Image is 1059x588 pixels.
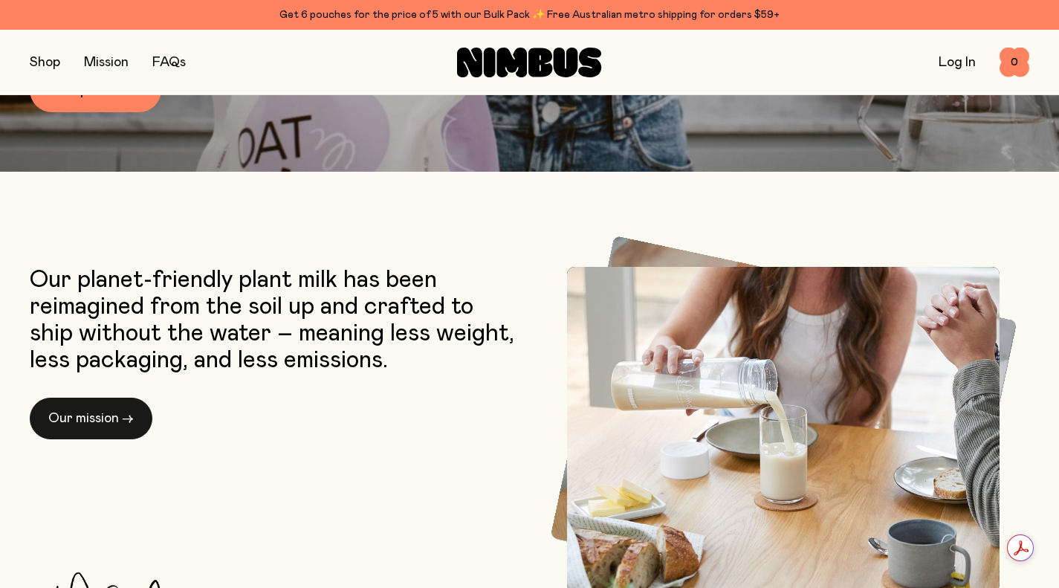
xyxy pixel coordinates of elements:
[30,267,522,374] p: Our planet-friendly plant milk has been reimagined from the soil up and crafted to ship without t...
[84,56,129,69] a: Mission
[1000,48,1029,77] button: 0
[30,398,152,439] a: Our mission →
[939,56,976,69] a: Log In
[152,56,186,69] a: FAQs
[30,6,1029,24] div: Get 6 pouches for the price of 5 with our Bulk Pack ✨ Free Australian metro shipping for orders $59+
